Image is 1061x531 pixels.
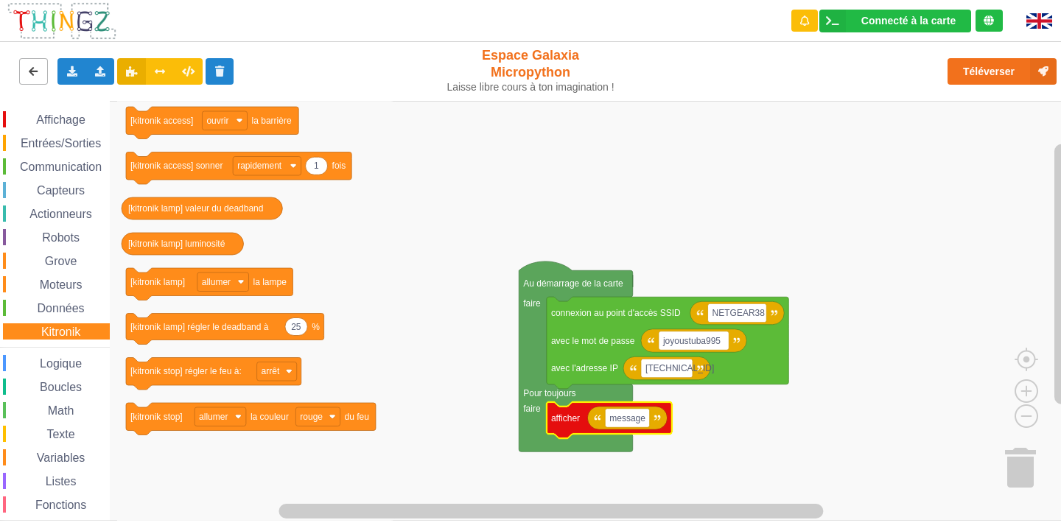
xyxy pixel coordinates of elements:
span: Fonctions [33,499,88,511]
span: Capteurs [35,184,87,197]
text: allumer [199,412,228,422]
button: Téléverser [948,58,1057,85]
text: arrêt [262,366,280,376]
span: Robots [40,231,82,244]
div: Connecté à la carte [861,15,956,26]
text: Au démarrage de la carte [523,278,623,289]
span: Entrées/Sorties [18,137,103,150]
text: NETGEAR38 [712,308,766,318]
text: [kitronik access] [130,116,193,126]
div: Tu es connecté au serveur de création de Thingz [976,10,1003,32]
span: Kitronik [39,326,83,338]
span: Grove [43,255,80,267]
div: Laisse libre cours à ton imagination ! [441,81,621,94]
text: avec le mot de passe [551,336,635,346]
img: thingz_logo.png [7,1,117,41]
div: Ta base fonctionne bien ! [819,10,971,32]
span: Données [35,302,87,314]
text: 1 [314,161,319,171]
text: message [609,413,645,423]
text: [kitronik lamp] valeur du deadband [128,203,263,214]
text: faire [523,298,541,309]
text: rapidement [237,161,282,171]
img: gb.png [1026,13,1052,29]
span: Affichage [34,113,87,126]
span: Actionneurs [27,208,94,220]
text: la couleur [251,412,289,422]
text: [kitronik access] sonner [130,161,223,171]
span: Listes [43,475,79,488]
span: Moteurs [38,278,85,291]
text: [kitronik stop] régler le feu à: [130,366,242,376]
text: 25 [291,322,301,332]
text: avec l'adresse IP [551,363,618,373]
text: rouge [300,412,323,422]
text: du feu [345,412,369,422]
text: [kitronik lamp] luminosité [128,239,225,249]
span: Logique [38,357,84,370]
text: [kitronik stop] [130,412,183,422]
span: Boucles [38,381,84,393]
text: joyoustuba995 [662,336,721,346]
span: Communication [18,161,104,173]
div: Espace Galaxia Micropython [441,47,621,94]
text: % [312,322,320,332]
text: [TECHNICAL_ID] [645,363,714,373]
span: Variables [35,451,88,464]
text: afficher [551,413,580,423]
text: Pour toujours [523,388,575,398]
text: [kitronik lamp] [130,277,185,287]
text: connexion au point d'accès SSID [551,308,681,318]
text: la barrière [252,116,292,126]
text: fois [332,161,346,171]
text: [kitronik lamp] régler le deadband à [130,322,269,332]
text: ouvrir [206,116,228,126]
text: la lampe [253,277,287,287]
text: allumer [202,277,231,287]
text: faire [523,404,541,414]
span: Texte [44,428,77,440]
span: Math [46,404,77,417]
